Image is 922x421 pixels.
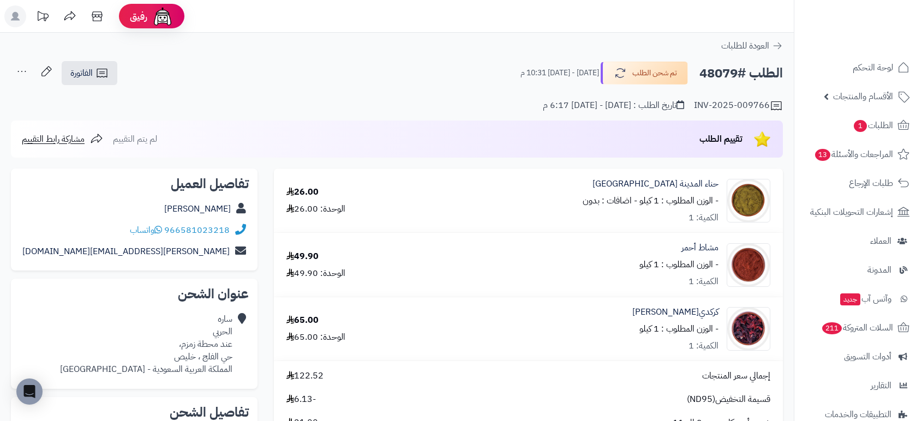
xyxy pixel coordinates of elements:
a: السلات المتروكة211 [801,315,915,341]
a: الفاتورة [62,61,117,85]
span: الفاتورة [70,67,93,80]
span: الأقسام والمنتجات [833,89,893,104]
a: مشاط أحمر [681,242,719,254]
span: 211 [822,322,842,334]
small: - الوزن المطلوب : 1 كيلو [639,194,719,207]
span: -6.13 [286,393,316,406]
span: قسيمة التخفيض(ND95) [687,393,770,406]
span: لوحة التحكم [853,60,893,75]
a: الطلبات1 [801,112,915,139]
span: الطلبات [853,118,893,133]
span: إشعارات التحويلات البنكية [810,205,893,220]
a: المدونة [801,257,915,283]
img: 1646396179-Henna-90x90.jpg [727,179,770,222]
small: - اضافات : بدون [583,194,637,207]
a: أدوات التسويق [801,344,915,370]
span: طلبات الإرجاع [849,176,893,191]
a: مشاركة رابط التقييم [22,133,103,146]
span: لم يتم التقييم [113,133,157,146]
span: المراجعات والأسئلة [814,147,893,162]
span: تقييم الطلب [699,133,743,146]
a: العملاء [801,228,915,254]
div: الكمية: 1 [688,340,719,352]
h2: تفاصيل الشحن [20,406,249,419]
div: الوحدة: 49.90 [286,267,345,280]
a: التقارير [801,372,915,399]
span: 122.52 [286,370,324,382]
a: [PERSON_NAME][EMAIL_ADDRESS][DOMAIN_NAME] [22,245,230,258]
a: طلبات الإرجاع [801,170,915,196]
div: الكمية: 1 [688,275,719,288]
div: الوحدة: 65.00 [286,331,345,344]
span: العملاء [870,233,891,249]
a: 966581023218 [164,224,230,237]
span: 1 [854,120,867,132]
span: 13 [815,149,830,161]
h2: الطلب #48079 [699,62,783,85]
a: لوحة التحكم [801,55,915,81]
span: أدوات التسويق [844,349,891,364]
a: وآتس آبجديد [801,286,915,312]
a: المراجعات والأسئلة13 [801,141,915,167]
div: الوحدة: 26.00 [286,203,345,215]
small: - الوزن المطلوب : 1 كيلو [639,322,719,335]
a: تحديثات المنصة [29,5,56,30]
div: Open Intercom Messenger [16,378,43,405]
h2: عنوان الشحن [20,287,249,300]
div: تاريخ الطلب : [DATE] - [DATE] 6:17 م [543,99,684,112]
a: كركدي[PERSON_NAME] [632,306,719,318]
div: ساره الحربي عند محطة زمزم، حي الفلج ، خليص المملكة العربية السعودية - [GEOGRAPHIC_DATA] [60,313,232,375]
a: حناء المدينة [GEOGRAPHIC_DATA] [592,178,719,190]
h2: تفاصيل العميل [20,177,249,190]
span: العودة للطلبات [721,39,769,52]
span: مشاركة رابط التقييم [22,133,85,146]
span: جديد [840,293,860,305]
div: الكمية: 1 [688,212,719,224]
div: 49.90 [286,250,319,263]
small: - الوزن المطلوب : 1 كيلو [639,258,719,271]
span: وآتس آب [839,291,891,306]
span: السلات المتروكة [821,320,893,335]
a: [PERSON_NAME] [164,202,231,215]
small: [DATE] - [DATE] 10:31 م [520,68,599,79]
img: 1660148305-Mushat%20Red-90x90.jpg [727,243,770,287]
img: ai-face.png [152,5,173,27]
a: واتساب [130,224,162,237]
span: التقارير [871,378,891,393]
div: 65.00 [286,314,319,327]
div: INV-2025-009766 [694,99,783,112]
a: إشعارات التحويلات البنكية [801,199,915,225]
a: العودة للطلبات [721,39,783,52]
div: 26.00 [286,186,319,199]
span: إجمالي سعر المنتجات [702,370,770,382]
img: 1661836073-Karkade-90x90.jpg [727,307,770,351]
img: logo-2.png [848,29,912,52]
span: رفيق [130,10,147,23]
span: المدونة [867,262,891,278]
button: تم شحن الطلب [601,62,688,85]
